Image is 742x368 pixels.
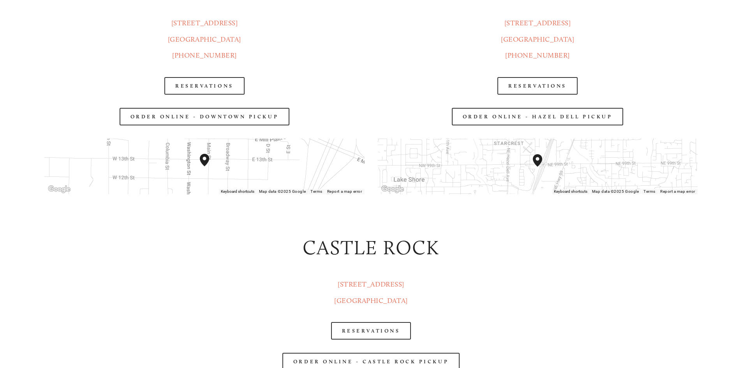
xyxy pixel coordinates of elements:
[533,154,552,179] div: Amaro's Table 816 Northeast 98th Circle Vancouver, WA, 98665, United States
[46,184,72,194] a: Open this area in Google Maps (opens a new window)
[497,77,578,95] a: Reservations
[44,234,697,262] h2: castle rock
[120,108,290,125] a: Order Online - Downtown pickup
[327,189,362,194] a: Report a map error
[380,184,405,194] a: Open this area in Google Maps (opens a new window)
[310,189,323,194] a: Terms
[554,189,587,194] button: Keyboard shortcuts
[334,280,407,305] a: [STREET_ADDRESS][GEOGRAPHIC_DATA]
[164,77,245,95] a: Reservations
[660,189,695,194] a: Report a map error
[452,108,624,125] a: Order Online - Hazel Dell Pickup
[221,189,254,194] button: Keyboard shortcuts
[331,322,411,340] a: RESERVATIONS
[46,184,72,194] img: Google
[592,189,639,194] span: Map data ©2025 Google
[200,154,219,179] div: Amaro's Table 1220 Main Street vancouver, United States
[259,189,306,194] span: Map data ©2025 Google
[380,184,405,194] img: Google
[643,189,656,194] a: Terms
